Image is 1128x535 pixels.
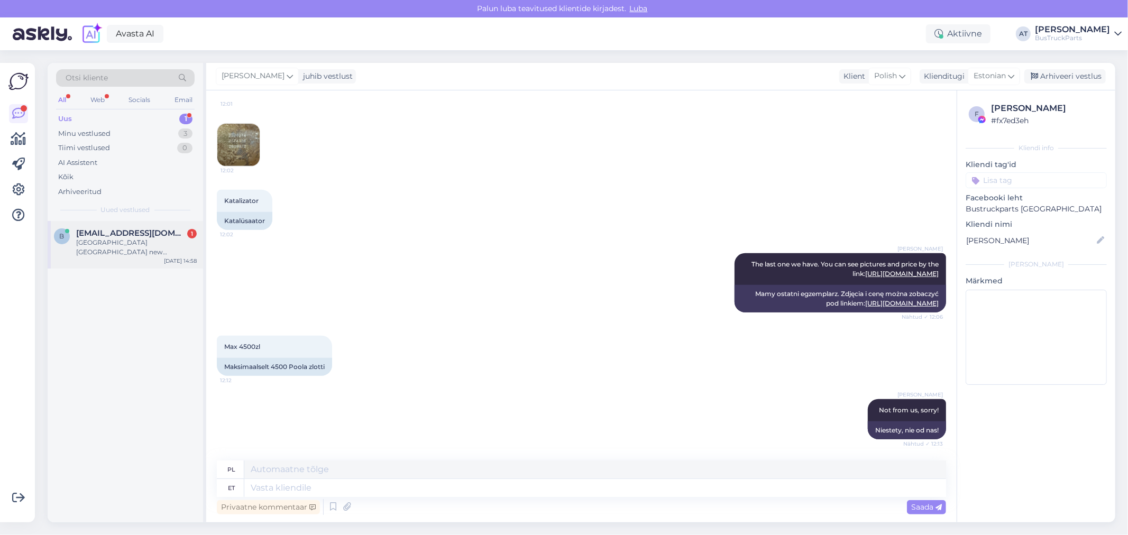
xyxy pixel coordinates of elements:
span: 12:12 [220,376,260,384]
span: f [975,110,979,118]
span: Otsi kliente [66,72,108,84]
span: Max 4500zl [224,343,260,350]
img: explore-ai [80,23,103,45]
div: Privaatne kommentaar [217,500,320,514]
span: 12:02 [221,167,260,174]
img: Attachment [217,124,260,166]
a: [URL][DOMAIN_NAME] [865,299,939,307]
div: Aktiivne [926,24,991,43]
div: 1 [187,229,197,238]
p: Bustruckparts [GEOGRAPHIC_DATA] [966,204,1107,215]
a: Avasta AI [107,25,163,43]
span: Nähtud ✓ 12:13 [903,440,943,448]
div: 0 [177,143,192,153]
div: [GEOGRAPHIC_DATA] [GEOGRAPHIC_DATA] new [STREET_ADDRESS] [76,238,197,257]
span: buffalo3132@gmail.com [76,228,186,238]
span: Nähtud ✓ 12:06 [902,313,943,321]
div: AT [1016,26,1031,41]
p: Kliendi nimi [966,219,1107,230]
div: Socials [126,93,152,107]
div: Web [88,93,107,107]
span: 12:01 [221,100,260,108]
span: The last one we have. You can see pictures and price by the link: [751,260,940,278]
div: [PERSON_NAME] [991,102,1104,115]
span: Uued vestlused [101,205,150,215]
div: Email [172,93,195,107]
div: [PERSON_NAME] [1035,25,1110,34]
span: Katalizator [224,197,259,205]
div: AI Assistent [58,158,97,168]
div: BusTruckParts [1035,34,1110,42]
div: 1 [179,114,192,124]
a: [PERSON_NAME]BusTruckParts [1035,25,1122,42]
span: b [60,232,65,240]
p: Facebooki leht [966,192,1107,204]
div: pl [227,460,235,478]
input: Lisa nimi [966,235,1095,246]
div: Mamy ostatni egzemplarz. Zdjęcia i cenę można zobaczyć pod linkiem: [735,285,946,312]
span: Luba [627,4,651,13]
div: Kliendi info [966,143,1107,153]
div: Niestety, nie od nas! [868,421,946,439]
img: Askly Logo [8,71,29,91]
span: [PERSON_NAME] [897,391,943,399]
div: Arhiveeritud [58,187,102,197]
div: Katalüsaator [217,212,272,230]
div: Kõik [58,172,74,182]
span: Saada [911,502,942,512]
div: Klienditugi [920,71,965,82]
div: Uus [58,114,72,124]
div: Tiimi vestlused [58,143,110,153]
div: [PERSON_NAME] [966,260,1107,269]
div: et [228,479,235,497]
span: Not from us, sorry! [879,406,939,414]
span: Estonian [974,70,1006,82]
div: Klient [839,71,865,82]
p: Märkmed [966,275,1107,287]
div: juhib vestlust [299,71,353,82]
a: [URL][DOMAIN_NAME] [865,270,939,278]
div: 3 [178,128,192,139]
div: Minu vestlused [58,128,111,139]
span: Polish [874,70,897,82]
div: Maksimaalselt 4500 Poola zlotti [217,358,332,376]
div: # fx7ed3eh [991,115,1104,126]
span: [PERSON_NAME] [897,245,943,253]
div: All [56,93,68,107]
p: Kliendi tag'id [966,159,1107,170]
div: Arhiveeri vestlus [1024,69,1106,84]
span: [PERSON_NAME] [222,70,285,82]
input: Lisa tag [966,172,1107,188]
span: 12:02 [220,230,260,238]
div: [DATE] 14:58 [164,257,197,265]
